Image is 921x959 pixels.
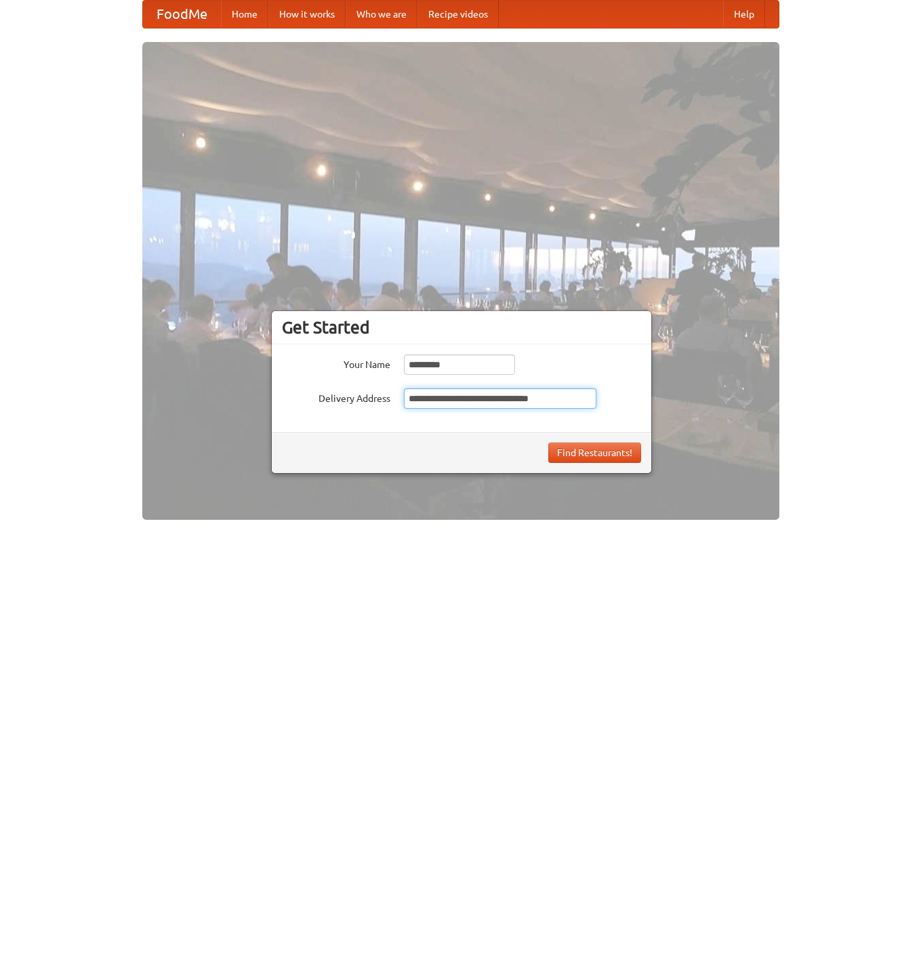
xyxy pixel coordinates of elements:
label: Delivery Address [282,388,390,405]
h3: Get Started [282,317,641,338]
a: FoodMe [143,1,221,28]
a: Who we are [346,1,417,28]
label: Your Name [282,354,390,371]
a: Home [221,1,268,28]
a: Recipe videos [417,1,499,28]
a: How it works [268,1,346,28]
button: Find Restaurants! [548,443,641,463]
a: Help [723,1,765,28]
